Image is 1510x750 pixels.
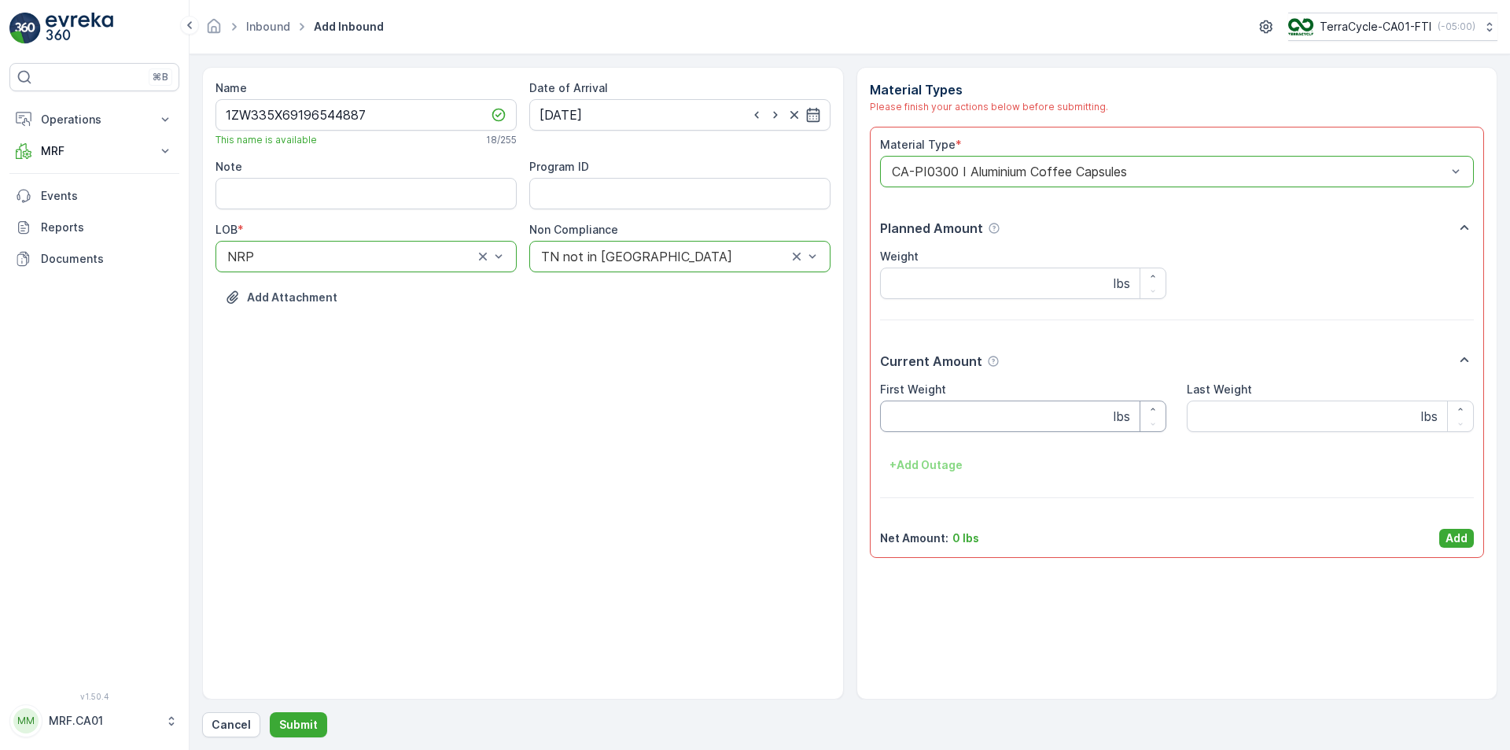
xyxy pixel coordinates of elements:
[9,704,179,737] button: MMMRF.CA01
[205,24,223,37] a: Homepage
[215,134,317,146] span: This name is available
[9,692,179,701] span: v 1.50.4
[1288,13,1497,41] button: TerraCycle-CA01-FTI(-05:00)
[988,222,1000,235] div: Help Tooltip Icon
[9,13,41,44] img: logo
[880,530,948,546] p: Net Amount :
[880,352,982,371] p: Current Amount
[952,530,979,546] p: 0 lbs
[987,355,1000,368] div: Help Tooltip Icon
[41,220,173,235] p: Reports
[1446,530,1468,546] p: Add
[270,712,327,737] button: Submit
[46,13,113,44] img: logo_light-DOdMpM7g.png
[1320,19,1431,35] p: TerraCycle-CA01-FTI
[246,20,290,33] a: Inbound
[215,285,347,310] button: Upload File
[247,290,337,305] p: Add Attachment
[889,457,963,473] p: + Add Outage
[1114,274,1130,293] p: lbs
[1421,407,1438,426] p: lbs
[1288,18,1313,35] img: TC_BVHiTW6.png
[529,81,608,94] label: Date of Arrival
[880,138,956,151] label: Material Type
[9,135,179,167] button: MRF
[9,243,179,275] a: Documents
[1114,407,1130,426] p: lbs
[215,160,242,173] label: Note
[880,219,983,238] p: Planned Amount
[9,212,179,243] a: Reports
[529,160,589,173] label: Program ID
[41,143,148,159] p: MRF
[13,708,39,733] div: MM
[880,453,972,478] button: +Add Outage
[41,251,173,267] p: Documents
[870,99,1485,114] div: Please finish your actions below before submitting.
[486,134,517,146] p: 18 / 255
[279,717,318,733] p: Submit
[1438,20,1475,33] p: ( -05:00 )
[202,712,260,737] button: Cancel
[215,223,238,236] label: LOB
[41,112,148,127] p: Operations
[870,80,1485,99] p: Material Types
[212,717,251,733] p: Cancel
[880,382,946,396] label: First Weight
[49,713,157,729] p: MRF.CA01
[529,223,618,236] label: Non Compliance
[9,180,179,212] a: Events
[311,19,387,35] span: Add Inbound
[1439,529,1474,548] button: Add
[880,249,919,263] label: Weight
[215,81,247,94] label: Name
[529,99,830,131] input: dd/mm/yyyy
[41,188,173,204] p: Events
[9,104,179,135] button: Operations
[1187,382,1252,396] label: Last Weight
[153,71,168,83] p: ⌘B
